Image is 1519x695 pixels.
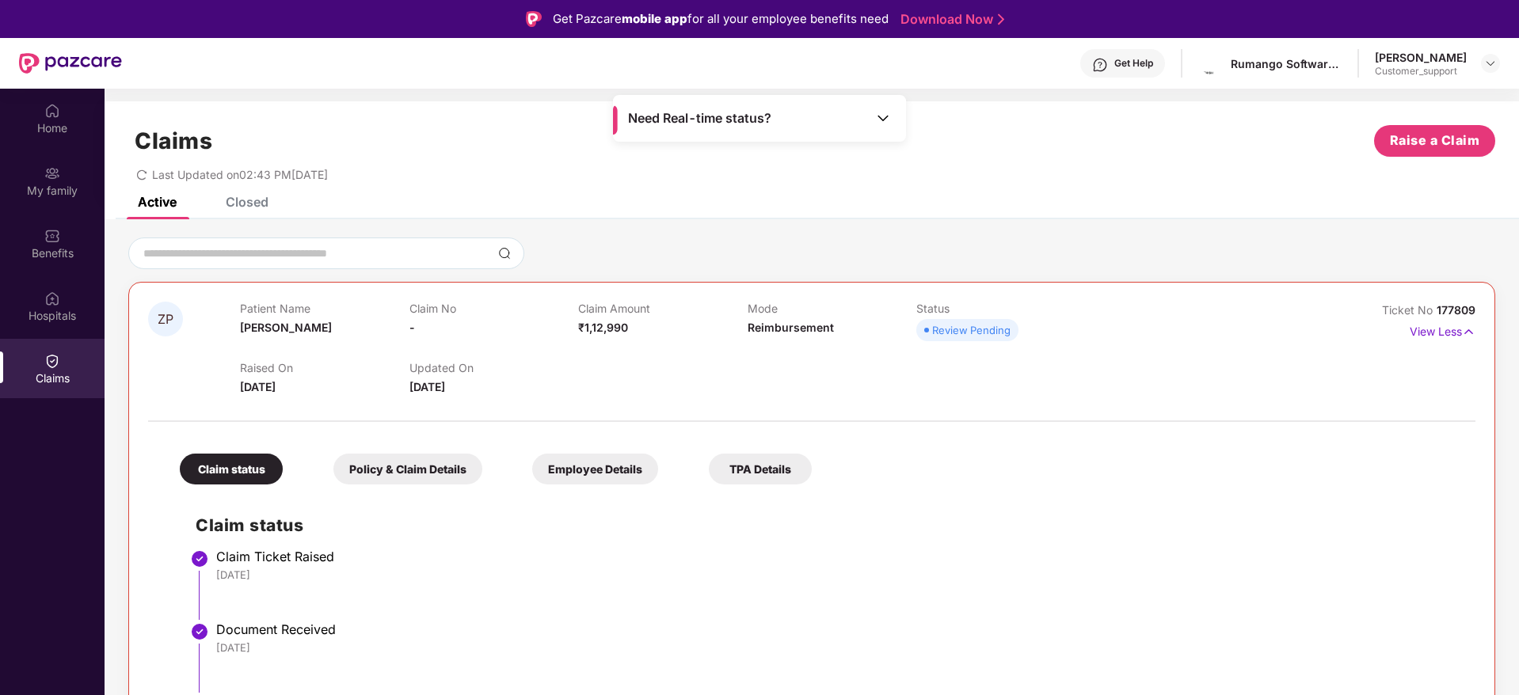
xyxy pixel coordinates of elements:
[216,549,1460,564] div: Claim Ticket Raised
[190,622,209,641] img: svg+xml;base64,PHN2ZyBpZD0iU3RlcC1Eb25lLTMyeDMyIiB4bWxucz0iaHR0cDovL3d3dy53My5vcmcvMjAwMC9zdmciIH...
[240,302,409,315] p: Patient Name
[1114,57,1153,70] div: Get Help
[240,380,276,393] span: [DATE]
[532,454,658,484] div: Employee Details
[1375,50,1467,65] div: [PERSON_NAME]
[19,53,122,74] img: New Pazcare Logo
[709,454,812,484] div: TPA Details
[44,165,60,181] img: svg+xml;base64,PHN2ZyB3aWR0aD0iMjAiIGhlaWdodD0iMjAiIHZpZXdCb3g9IjAgMCAyMCAyMCIgZmlsbD0ibm9uZSIgeG...
[44,291,60,306] img: svg+xml;base64,PHN2ZyBpZD0iSG9zcGl0YWxzIiB4bWxucz0iaHR0cDovL3d3dy53My5vcmcvMjAwMC9zdmciIHdpZHRoPS...
[226,194,268,210] div: Closed
[1484,57,1497,70] img: svg+xml;base64,PHN2ZyBpZD0iRHJvcGRvd24tMzJ4MzIiIHhtbG5zPSJodHRwOi8vd3d3LnczLm9yZy8yMDAwL3N2ZyIgd2...
[44,353,60,369] img: svg+xml;base64,PHN2ZyBpZD0iQ2xhaW0iIHhtbG5zPSJodHRwOi8vd3d3LnczLm9yZy8yMDAwL3N2ZyIgd2lkdGg9IjIwIi...
[409,380,445,393] span: [DATE]
[152,168,328,181] span: Last Updated on 02:43 PM[DATE]
[240,321,332,334] span: [PERSON_NAME]
[158,313,173,326] span: ZP
[1382,303,1437,317] span: Ticket No
[578,321,628,334] span: ₹1,12,990
[622,11,687,26] strong: mobile app
[190,549,209,568] img: svg+xml;base64,PHN2ZyBpZD0iU3RlcC1Eb25lLTMyeDMyIiB4bWxucz0iaHR0cDovL3d3dy53My5vcmcvMjAwMC9zdmciIH...
[553,9,889,28] div: Get Pazcare for all your employee benefits need
[748,302,916,315] p: Mode
[1462,323,1475,340] img: svg+xml;base64,PHN2ZyB4bWxucz0iaHR0cDovL3d3dy53My5vcmcvMjAwMC9zdmciIHdpZHRoPSIxNyIgaGVpZ2h0PSIxNy...
[1092,57,1108,73] img: svg+xml;base64,PHN2ZyBpZD0iSGVscC0zMngzMiIgeG1sbnM9Imh0dHA6Ly93d3cudzMub3JnLzIwMDAvc3ZnIiB3aWR0aD...
[932,322,1011,338] div: Review Pending
[44,103,60,119] img: svg+xml;base64,PHN2ZyBpZD0iSG9tZSIgeG1sbnM9Imh0dHA6Ly93d3cudzMub3JnLzIwMDAvc3ZnIiB3aWR0aD0iMjAiIG...
[900,11,999,28] a: Download Now
[240,361,409,374] p: Raised On
[1375,65,1467,78] div: Customer_support
[526,11,542,27] img: Logo
[1201,52,1224,75] img: nehish%20logo.png
[333,454,482,484] div: Policy & Claim Details
[1390,131,1480,150] span: Raise a Claim
[196,512,1460,538] h2: Claim status
[1410,319,1475,340] p: View Less
[409,321,415,334] span: -
[1231,56,1342,71] div: Rumango Software And Consulting Services Private Limited
[409,361,578,374] p: Updated On
[1437,303,1475,317] span: 177809
[628,110,771,127] span: Need Real-time status?
[216,640,1460,655] div: [DATE]
[578,302,747,315] p: Claim Amount
[135,127,212,154] h1: Claims
[409,302,578,315] p: Claim No
[916,302,1085,315] p: Status
[1374,125,1495,157] button: Raise a Claim
[216,621,1460,637] div: Document Received
[138,194,177,210] div: Active
[136,168,147,181] span: redo
[998,11,1004,28] img: Stroke
[498,247,511,260] img: svg+xml;base64,PHN2ZyBpZD0iU2VhcmNoLTMyeDMyIiB4bWxucz0iaHR0cDovL3d3dy53My5vcmcvMjAwMC9zdmciIHdpZH...
[875,110,891,126] img: Toggle Icon
[748,321,834,334] span: Reimbursement
[216,568,1460,582] div: [DATE]
[180,454,283,484] div: Claim status
[44,228,60,244] img: svg+xml;base64,PHN2ZyBpZD0iQmVuZWZpdHMiIHhtbG5zPSJodHRwOi8vd3d3LnczLm9yZy8yMDAwL3N2ZyIgd2lkdGg9Ij...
